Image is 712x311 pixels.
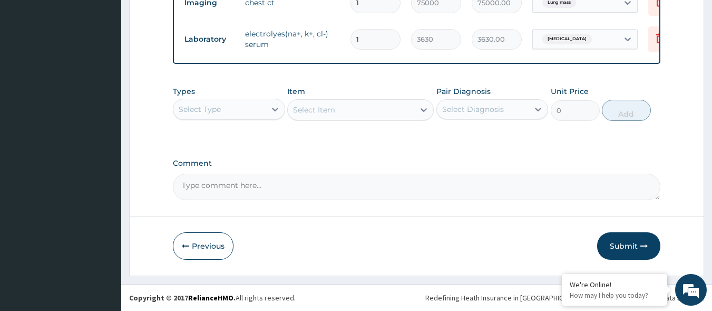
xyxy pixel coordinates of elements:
[173,5,198,31] div: Minimize live chat window
[173,87,195,96] label: Types
[121,284,712,311] footer: All rights reserved.
[542,34,592,44] span: [MEDICAL_DATA]
[19,53,43,79] img: d_794563401_company_1708531726252_794563401
[179,30,240,49] td: Laboratory
[179,104,221,115] div: Select Type
[173,159,661,168] label: Comment
[61,90,145,197] span: We're online!
[425,293,704,303] div: Redefining Heath Insurance in [GEOGRAPHIC_DATA] using Telemedicine and Data Science!
[436,86,491,97] label: Pair Diagnosis
[602,100,651,121] button: Add
[240,23,345,55] td: electrolyes(na+, k+, cl-) serum
[5,203,201,240] textarea: Type your message and hit 'Enter'
[287,86,305,97] label: Item
[551,86,589,97] label: Unit Price
[442,104,504,115] div: Select Diagnosis
[55,59,177,73] div: Chat with us now
[570,280,659,289] div: We're Online!
[188,293,233,303] a: RelianceHMO
[597,232,660,260] button: Submit
[570,291,659,300] p: How may I help you today?
[129,293,236,303] strong: Copyright © 2017 .
[173,232,233,260] button: Previous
